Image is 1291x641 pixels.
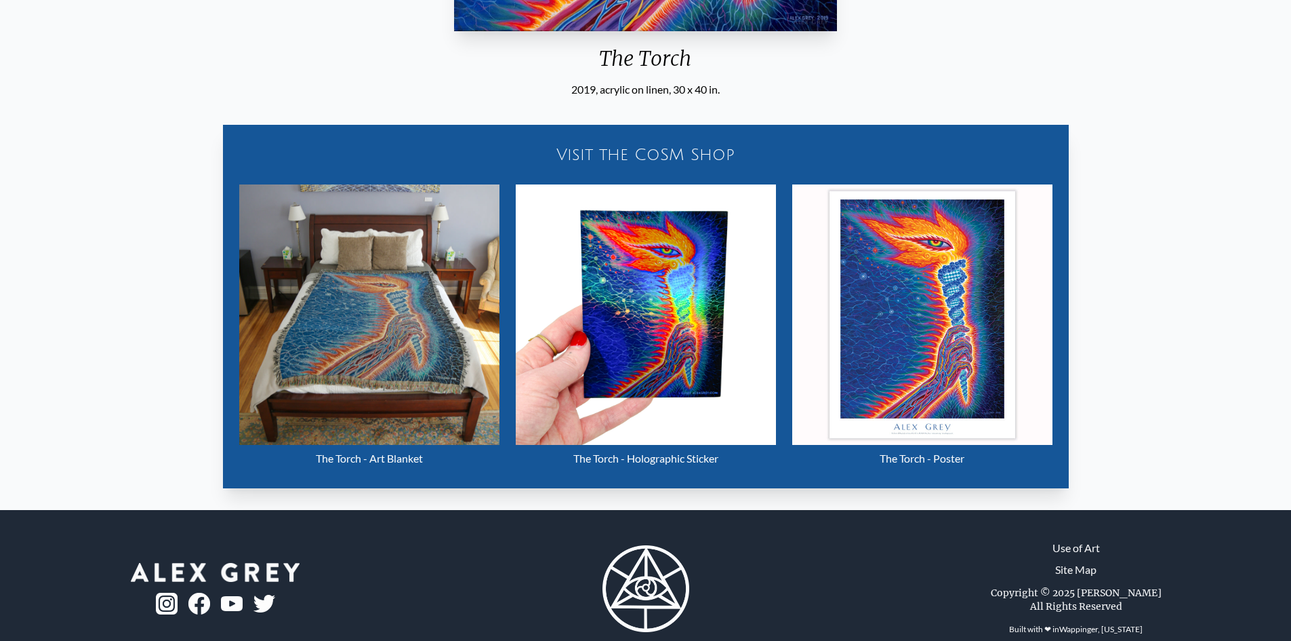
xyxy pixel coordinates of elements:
div: 2019, acrylic on linen, 30 x 40 in. [449,81,842,98]
img: ig-logo.png [156,593,178,615]
div: The Torch - Art Blanket [239,445,499,472]
a: The Torch - Art Blanket [239,184,499,472]
a: Site Map [1055,562,1097,578]
img: twitter-logo.png [253,595,275,613]
img: youtube-logo.png [221,596,243,612]
img: The Torch - Art Blanket [239,184,499,445]
a: The Torch - Poster [792,184,1052,472]
a: Wappinger, [US_STATE] [1059,624,1143,634]
img: The Torch - Holographic Sticker [516,184,776,445]
a: Visit the CoSM Shop [231,133,1061,176]
img: fb-logo.png [188,593,210,615]
div: All Rights Reserved [1030,600,1122,613]
a: Use of Art [1052,540,1100,556]
img: The Torch - Poster [792,184,1052,445]
div: The Torch [449,46,842,81]
div: The Torch - Poster [792,445,1052,472]
div: The Torch - Holographic Sticker [516,445,776,472]
a: The Torch - Holographic Sticker [516,184,776,472]
div: Copyright © 2025 [PERSON_NAME] [991,586,1162,600]
div: Built with ❤ in [1004,619,1148,640]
